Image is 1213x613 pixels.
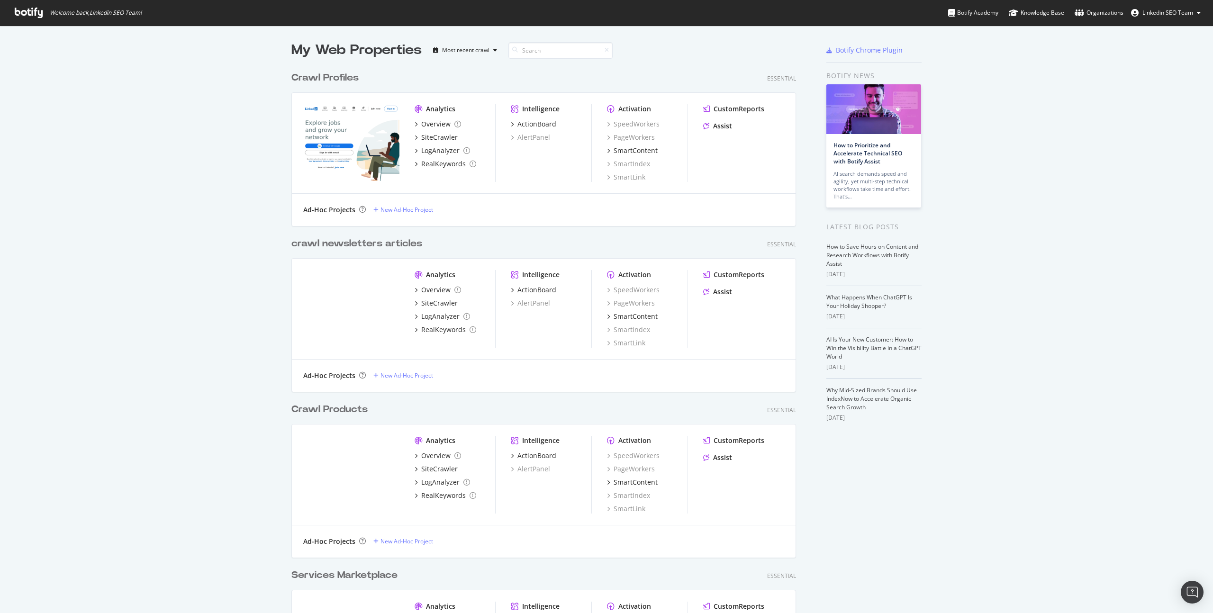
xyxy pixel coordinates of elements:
div: Knowledge Base [1009,8,1064,18]
div: CustomReports [714,104,764,114]
div: LogAnalyzer [421,146,460,155]
div: Essential [767,240,796,248]
a: AI Is Your New Customer: How to Win the Visibility Battle in a ChatGPT World [826,335,922,361]
div: AlertPanel [511,298,550,308]
div: Analytics [426,436,455,445]
div: crawl newsletters articles [291,237,422,251]
span: Linkedin SEO Team [1142,9,1193,17]
div: Analytics [426,270,455,279]
a: SiteCrawler [415,298,458,308]
a: ActionBoard [511,285,556,295]
a: Why Mid-Sized Brands Should Use IndexNow to Accelerate Organic Search Growth [826,386,917,411]
a: Crawl Profiles [291,71,362,85]
div: LogAnalyzer [421,478,460,487]
div: SmartContent [614,478,658,487]
a: CustomReports [703,104,764,114]
div: [DATE] [826,270,922,279]
div: Ad-Hoc Projects [303,371,355,380]
a: crawl newsletters articles [291,237,426,251]
div: Activation [618,602,651,611]
a: PageWorkers [607,298,655,308]
div: Intelligence [522,436,560,445]
a: SpeedWorkers [607,285,660,295]
a: RealKeywords [415,325,476,334]
a: Crawl Products [291,403,371,416]
a: SmartIndex [607,159,650,169]
div: LogAnalyzer [421,312,460,321]
a: SpeedWorkers [607,119,660,129]
div: Latest Blog Posts [826,222,922,232]
div: SmartContent [614,312,658,321]
a: Services Marketplace [291,568,401,582]
div: Activation [618,270,651,279]
span: Welcome back, Linkedin SEO Team ! [50,9,142,17]
div: Intelligence [522,270,560,279]
button: Most recent crawl [429,43,501,58]
div: Crawl Products [291,403,368,416]
div: Overview [421,285,451,295]
div: Assist [713,121,732,131]
a: LogAnalyzer [415,312,470,321]
div: SiteCrawler [421,298,458,308]
div: Essential [767,572,796,580]
a: ActionBoard [511,119,556,129]
a: Assist [703,287,732,297]
div: Activation [618,104,651,114]
div: ActionBoard [517,451,556,460]
div: Essential [767,406,796,414]
div: Analytics [426,602,455,611]
a: AlertPanel [511,464,550,474]
a: CustomReports [703,602,764,611]
div: Essential [767,74,796,82]
a: SiteCrawler [415,464,458,474]
div: Intelligence [522,104,560,114]
a: AlertPanel [511,133,550,142]
a: CustomReports [703,436,764,445]
a: How to Save Hours on Content and Research Workflows with Botify Assist [826,243,918,268]
a: SmartIndex [607,491,650,500]
a: RealKeywords [415,159,476,169]
div: Ad-Hoc Projects [303,205,355,215]
div: Analytics [426,104,455,114]
a: New Ad-Hoc Project [373,371,433,379]
a: RealKeywords [415,491,476,500]
img: Crawlprofiles.com [303,104,399,181]
div: Organizations [1075,8,1123,18]
a: PageWorkers [607,133,655,142]
a: SmartLink [607,504,645,514]
div: RealKeywords [421,159,466,169]
div: New Ad-Hoc Project [380,371,433,379]
a: SmartContent [607,312,658,321]
a: Overview [415,451,461,460]
div: Crawl Profiles [291,71,359,85]
div: Open Intercom Messenger [1181,581,1204,604]
a: SmartIndex [607,325,650,334]
div: Most recent crawl [442,47,489,53]
div: SmartLink [607,172,645,182]
img: Crawlproducts.com [303,436,399,513]
div: [DATE] [826,414,922,422]
div: [DATE] [826,363,922,371]
div: Ad-Hoc Projects [303,537,355,546]
a: CustomReports [703,270,764,279]
div: RealKeywords [421,325,466,334]
a: Overview [415,285,461,295]
div: Intelligence [522,602,560,611]
button: Linkedin SEO Team [1123,5,1208,20]
a: How to Prioritize and Accelerate Technical SEO with Botify Assist [833,141,902,165]
a: PageWorkers [607,464,655,474]
div: ActionBoard [517,285,556,295]
a: LogAnalyzer [415,478,470,487]
a: SmartLink [607,338,645,348]
a: SpeedWorkers [607,451,660,460]
div: New Ad-Hoc Project [380,537,433,545]
a: What Happens When ChatGPT Is Your Holiday Shopper? [826,293,912,310]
